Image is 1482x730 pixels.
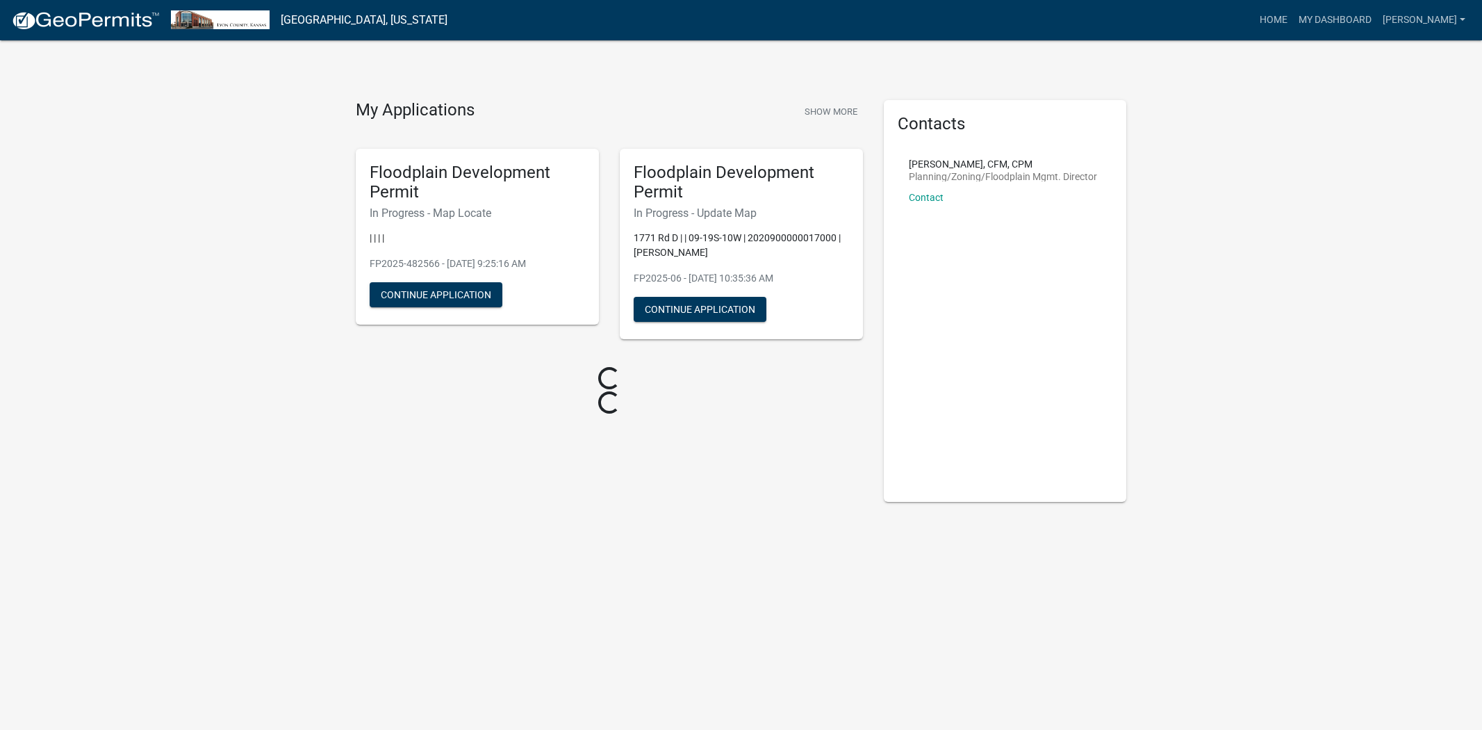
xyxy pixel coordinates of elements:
[909,172,1097,181] p: Planning/Zoning/Floodplain Mgmt. Director
[634,163,849,203] h5: Floodplain Development Permit
[171,10,270,29] img: Lyon County, Kansas
[634,206,849,220] h6: In Progress - Update Map
[370,231,585,245] p: | | | |
[281,8,447,32] a: [GEOGRAPHIC_DATA], [US_STATE]
[909,159,1097,169] p: [PERSON_NAME], CFM, CPM
[1254,7,1293,33] a: Home
[909,192,944,203] a: Contact
[1377,7,1471,33] a: [PERSON_NAME]
[370,257,585,271] p: FP2025-482566 - [DATE] 9:25:16 AM
[370,163,585,203] h5: Floodplain Development Permit
[898,114,1113,134] h5: Contacts
[634,297,766,322] button: Continue Application
[634,271,849,286] p: FP2025-06 - [DATE] 10:35:36 AM
[356,100,475,121] h4: My Applications
[1293,7,1377,33] a: My Dashboard
[634,231,849,260] p: 1771 Rd D | | 09-19S-10W | 2020900000017000 | [PERSON_NAME]
[370,206,585,220] h6: In Progress - Map Locate
[370,282,502,307] button: Continue Application
[799,100,863,123] button: Show More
